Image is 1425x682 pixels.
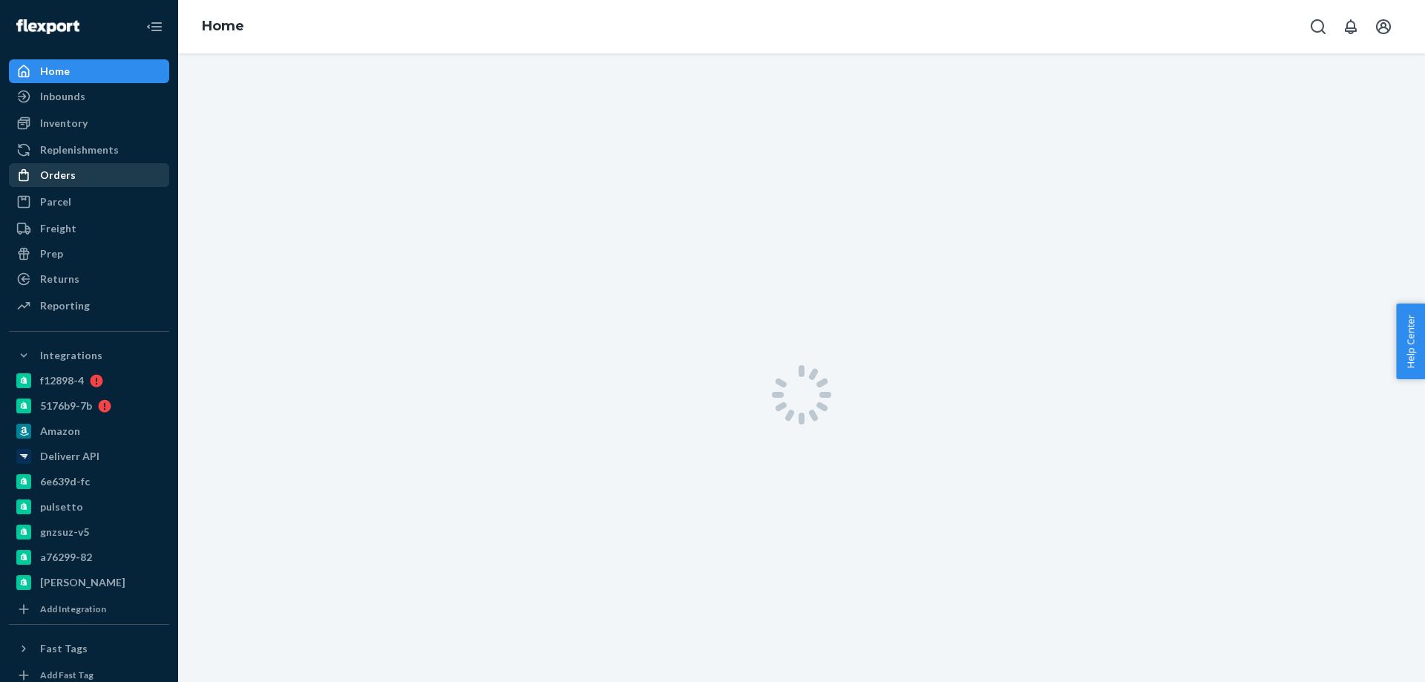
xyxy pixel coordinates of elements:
[40,669,94,681] div: Add Fast Tag
[9,545,169,569] a: a76299-82
[40,194,71,209] div: Parcel
[9,600,169,618] a: Add Integration
[16,19,79,34] img: Flexport logo
[40,64,70,79] div: Home
[9,242,169,266] a: Prep
[40,575,125,590] div: [PERSON_NAME]
[9,445,169,468] a: Deliverr API
[40,424,80,439] div: Amazon
[40,474,90,489] div: 6e639d-fc
[9,571,169,594] a: [PERSON_NAME]
[40,525,89,540] div: gnzsuz-v5
[40,373,84,388] div: f12898-4
[9,59,169,83] a: Home
[9,163,169,187] a: Orders
[1336,12,1366,42] button: Open notifications
[40,272,79,286] div: Returns
[40,399,92,413] div: 5176b9-7b
[9,267,169,291] a: Returns
[40,298,90,313] div: Reporting
[9,111,169,135] a: Inventory
[9,85,169,108] a: Inbounds
[40,89,85,104] div: Inbounds
[40,168,76,183] div: Orders
[9,217,169,240] a: Freight
[1396,304,1425,379] button: Help Center
[190,5,256,48] ol: breadcrumbs
[40,142,119,157] div: Replenishments
[9,369,169,393] a: f12898-4
[9,470,169,494] a: 6e639d-fc
[9,637,169,660] button: Fast Tags
[9,294,169,318] a: Reporting
[40,221,76,236] div: Freight
[40,449,99,464] div: Deliverr API
[1369,12,1398,42] button: Open account menu
[202,18,244,34] a: Home
[9,344,169,367] button: Integrations
[1303,12,1333,42] button: Open Search Box
[9,138,169,162] a: Replenishments
[40,116,88,131] div: Inventory
[40,603,106,615] div: Add Integration
[9,190,169,214] a: Parcel
[40,641,88,656] div: Fast Tags
[40,550,92,565] div: a76299-82
[9,495,169,519] a: pulsetto
[9,419,169,443] a: Amazon
[40,348,102,363] div: Integrations
[40,246,63,261] div: Prep
[40,499,83,514] div: pulsetto
[9,520,169,544] a: gnzsuz-v5
[140,12,169,42] button: Close Navigation
[9,394,169,418] a: 5176b9-7b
